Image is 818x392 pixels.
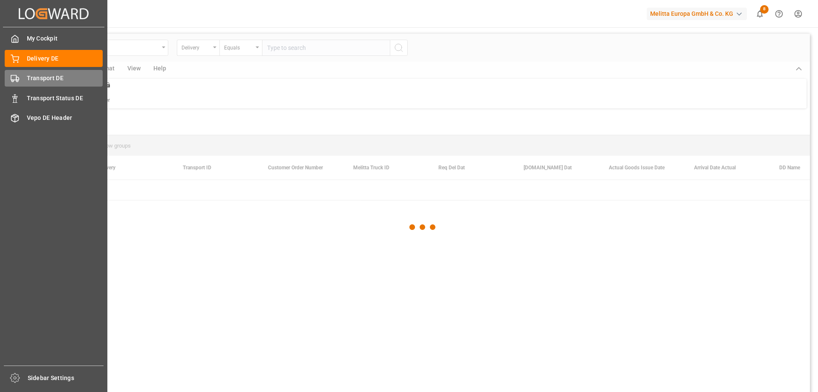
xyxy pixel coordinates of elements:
span: Sidebar Settings [28,374,104,383]
span: Vepo DE Header [27,113,103,122]
button: show 8 new notifications [750,4,769,23]
span: Transport Status DE [27,94,103,103]
span: Delivery DE [27,54,103,63]
span: Transport DE [27,74,103,83]
div: Melitta Europa GmbH & Co. KG [647,8,747,20]
a: Vepo DE Header [5,110,103,126]
a: Transport DE [5,70,103,87]
span: 8 [760,5,769,14]
button: Help Center [769,4,789,23]
button: Melitta Europa GmbH & Co. KG [647,6,750,22]
a: Delivery DE [5,50,103,67]
span: My Cockpit [27,34,103,43]
a: My Cockpit [5,30,103,47]
a: Transport Status DE [5,90,103,106]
